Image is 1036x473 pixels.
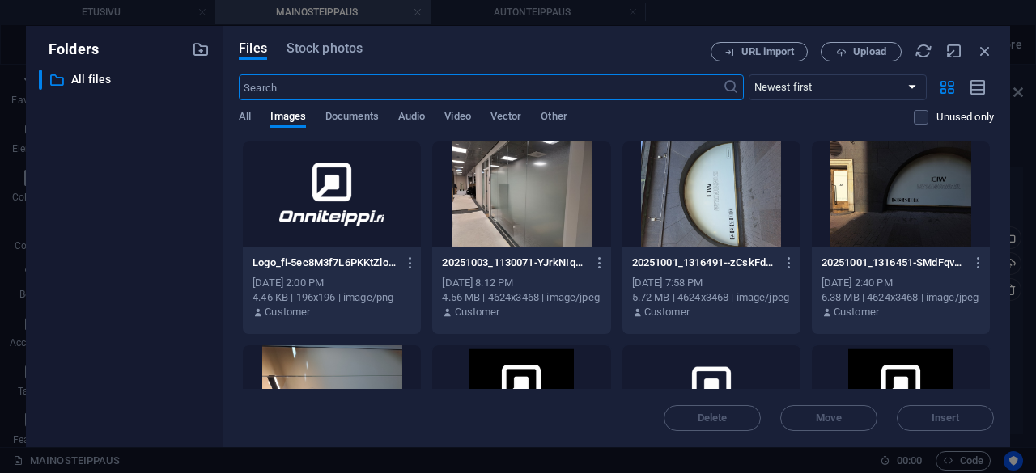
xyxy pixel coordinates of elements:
[834,305,879,319] p: Customer
[711,42,808,61] button: URL import
[239,107,251,129] span: All
[632,290,791,305] div: 5.72 MB | 4624x3468 | image/jpeg
[442,290,601,305] div: 4.56 MB | 4624x3468 | image/jpeg
[442,256,586,270] p: 20251003_1130071-YJrkNIq_Msth-8YMRBz29Q.jpg
[853,47,886,57] span: Upload
[253,290,411,305] div: 4.46 KB | 196x196 | image/png
[632,256,776,270] p: 20251001_1316491--zCskFddHlTXv0jltKSGLg.jpg
[325,107,379,129] span: Documents
[976,42,994,60] i: Close
[741,47,794,57] span: URL import
[490,107,522,129] span: Vector
[39,39,99,60] p: Folders
[822,290,980,305] div: 6.38 MB | 4624x3468 | image/jpeg
[253,256,397,270] p: Logo_fi-5ec8M3f7L6PKKtZlodMXpQ-k3f5DZrOQMJKk5XaGhcRpg-S3qKKhuzGEO8TFv1FfOqRw-X12li1fGMcz0Ni_2M_wt...
[455,305,500,319] p: Customer
[444,107,470,129] span: Video
[239,74,722,100] input: Search
[822,276,980,290] div: [DATE] 2:40 PM
[936,110,994,125] p: Displays only files that are not in use on the website. Files added during this session can still...
[253,276,411,290] div: [DATE] 2:00 PM
[39,70,42,90] div: ​
[915,42,932,60] i: Reload
[270,107,306,129] span: Images
[541,107,567,129] span: Other
[265,305,310,319] p: Customer
[442,276,601,290] div: [DATE] 8:12 PM
[192,40,210,58] i: Create new folder
[71,70,180,89] p: All files
[821,42,902,61] button: Upload
[945,42,963,60] i: Minimize
[632,276,791,290] div: [DATE] 7:58 PM
[287,39,363,58] span: Stock photos
[239,39,267,58] span: Files
[398,107,425,129] span: Audio
[644,305,690,319] p: Customer
[822,256,966,270] p: 20251001_1316451-SMdFqv8rNt8ztfWBBX4Rzg.jpg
